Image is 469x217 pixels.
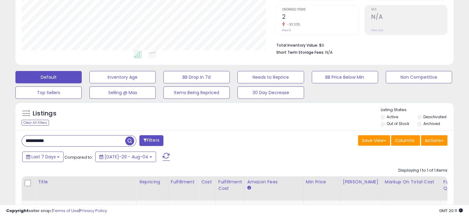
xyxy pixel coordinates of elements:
[247,185,251,191] small: Amazon Fees.
[33,109,56,118] h5: Listings
[312,71,378,83] button: BB Price Below Min
[22,152,64,162] button: Last 7 Days
[6,208,29,214] strong: Copyright
[105,154,148,160] span: [DATE]-29 - Aug-04
[282,28,291,32] small: Prev: 3
[385,179,438,185] div: Markup on Total Cost
[171,179,196,185] div: Fulfillment
[95,152,156,162] button: [DATE]-29 - Aug-04
[22,120,49,126] div: Clear All Filters
[325,49,333,55] span: N/A
[6,208,107,214] div: seller snap | |
[343,179,380,185] div: [PERSON_NAME]
[443,179,465,192] div: Fulfillable Quantity
[387,114,398,119] label: Active
[387,121,409,126] label: Out of Stock
[237,86,304,99] button: 30 Day Decrease
[163,71,230,83] button: BB Drop in 7d
[398,168,447,173] div: Displaying 1 to 1 of 1 items
[381,107,454,113] p: Listing States:
[139,179,166,185] div: Repricing
[395,137,414,144] span: Columns
[423,114,446,119] label: Deactivated
[89,71,156,83] button: Inventory Age
[218,179,242,192] div: Fulfillment Cost
[382,176,441,201] th: The percentage added to the cost of goods (COGS) that forms the calculator for Min & Max prices.
[247,179,301,185] div: Amazon Fees
[38,179,134,185] div: Title
[276,43,318,48] b: Total Inventory Value:
[423,121,440,126] label: Archived
[386,71,452,83] button: Non Competitive
[285,22,300,27] small: -33.33%
[439,208,463,214] span: 2025-08-12 20:11 GMT
[371,8,447,11] span: ROI
[371,13,447,22] h2: N/A
[64,154,93,160] span: Compared to:
[80,208,107,214] a: Privacy Policy
[276,50,324,55] b: Short Term Storage Fees:
[282,13,358,22] h2: 2
[276,41,443,48] li: $0
[201,179,213,185] div: Cost
[358,135,390,146] button: Save View
[31,154,56,160] span: Last 7 Days
[15,71,82,83] button: Default
[421,135,447,146] button: Actions
[391,135,420,146] button: Columns
[306,179,338,185] div: Min Price
[89,86,156,99] button: Selling @ Max
[15,86,82,99] button: Top Sellers
[282,8,358,11] span: Ordered Items
[139,135,163,146] button: Filters
[371,28,383,32] small: Prev: N/A
[53,208,79,214] a: Terms of Use
[163,86,230,99] button: Items Being Repriced
[237,71,304,83] button: Needs to Reprice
